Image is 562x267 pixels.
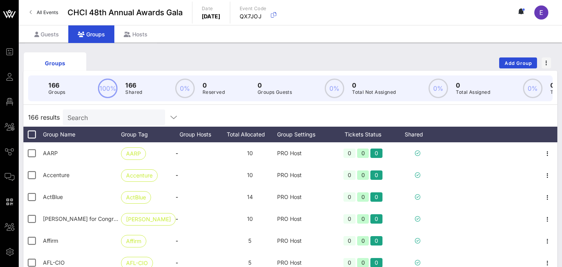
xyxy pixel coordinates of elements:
span: Affirm [126,235,141,247]
span: 14 [247,194,253,200]
p: 166 [48,81,65,90]
div: 0 [370,236,382,245]
p: Total Assigned [456,88,490,96]
div: 0 [357,214,369,224]
p: 166 [125,81,142,90]
span: Adriano Espaillat for Congress [43,215,122,222]
div: 0 [370,149,382,158]
span: [PERSON_NAME]… [126,213,171,225]
span: 5 [248,237,251,244]
span: ActBlue [43,194,63,200]
p: Event Code [240,5,267,13]
span: 5 [248,259,251,266]
span: AARP [126,148,141,159]
span: 166 results [28,113,60,122]
p: Reserved [203,88,225,96]
div: Group Settings [277,127,332,142]
div: Guests [25,25,68,43]
span: - [176,208,178,230]
p: [DATE] [202,13,221,20]
span: Add Group [504,60,532,66]
p: 0 [258,81,292,90]
span: Accenture [43,172,69,178]
div: Group Name [43,127,121,142]
span: 10 [247,172,253,178]
div: Total Allocated [222,127,277,142]
span: - [176,230,178,252]
p: Date [202,5,221,13]
div: 0 [370,170,382,180]
div: 0 [357,236,369,245]
span: AARP [43,150,58,156]
p: 0 [352,81,396,90]
span: - [176,164,178,186]
div: PRO Host [277,186,332,208]
div: Groups [68,25,114,43]
div: 0 [343,214,356,224]
span: CHCI 48th Annual Awards Gala [68,7,183,18]
div: Tickets Status [332,127,394,142]
div: Group Hosts [176,127,222,142]
p: Shared [125,88,142,96]
div: 0 [370,214,382,224]
span: AFL-CIO [43,259,65,266]
div: 0 [343,192,356,202]
div: PRO Host [277,164,332,186]
span: - [176,142,178,164]
p: 0 [203,81,225,90]
span: - [176,186,178,208]
p: Groups Guests [258,88,292,96]
div: 0 [343,236,356,245]
p: Total Not Assigned [352,88,396,96]
div: 0 [343,149,356,158]
div: 0 [370,192,382,202]
button: Add Group [499,57,537,68]
p: QX7JOJ [240,13,267,20]
div: 0 [357,170,369,180]
div: Group Tag [121,127,176,142]
div: 0 [357,149,369,158]
span: Affirm [43,237,58,244]
div: PRO Host [277,142,332,164]
span: 10 [247,150,253,156]
div: Hosts [114,25,157,43]
div: Groups [30,59,80,67]
span: E [539,9,543,16]
div: PRO Host [277,230,332,252]
span: All Events [37,9,58,15]
span: 10 [247,215,253,222]
div: 0 [343,170,356,180]
span: Accenture [126,170,153,181]
a: All Events [25,6,63,19]
p: Groups [48,88,65,96]
div: Shared [394,127,441,142]
div: E [534,5,548,20]
div: PRO Host [277,208,332,230]
div: 0 [357,192,369,202]
span: ActBlue [126,192,146,203]
p: 0 [456,81,490,90]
